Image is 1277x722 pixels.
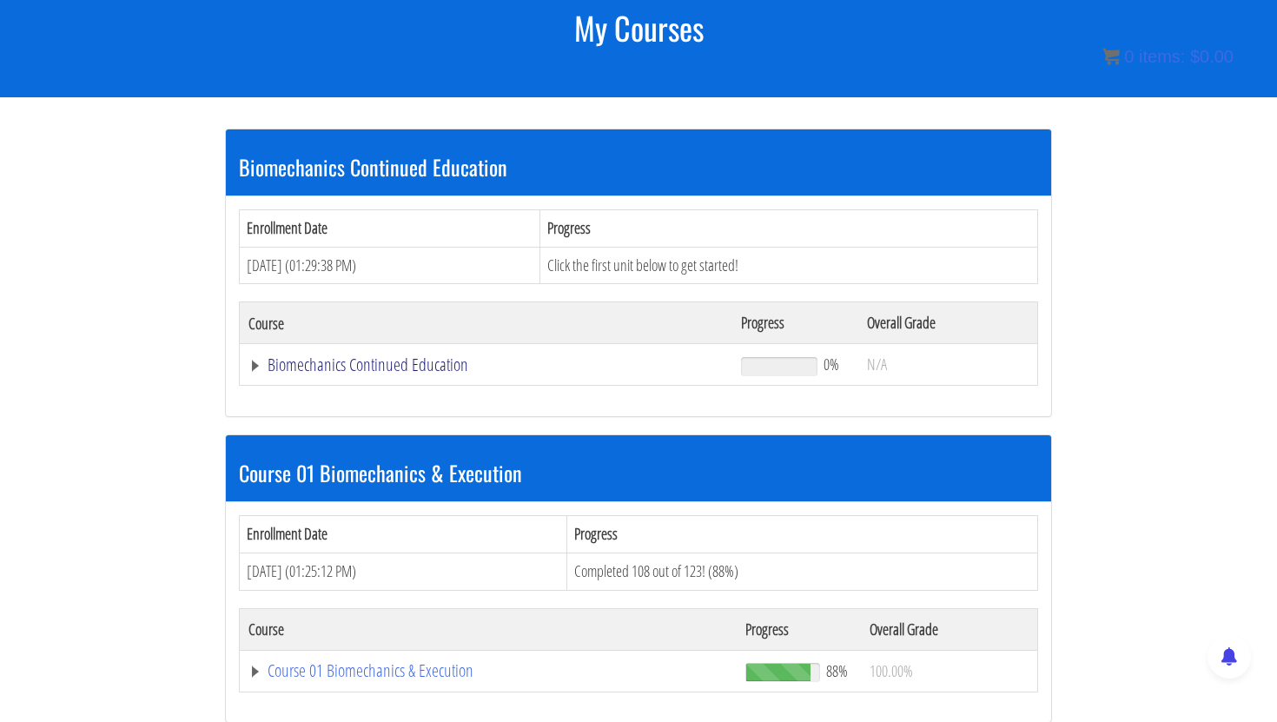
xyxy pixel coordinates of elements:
td: Click the first unit below to get started! [539,247,1037,284]
bdi: 0.00 [1190,47,1234,66]
th: Progress [732,302,858,344]
span: 0 [1124,47,1134,66]
th: Course [240,302,732,344]
td: [DATE] (01:29:38 PM) [240,247,540,284]
span: 88% [826,661,848,680]
td: Completed 108 out of 123! (88%) [566,553,1037,590]
a: Course 01 Biomechanics & Execution [248,662,728,679]
h3: Course 01 Biomechanics & Execution [239,461,1038,484]
td: 100.00% [861,650,1038,692]
th: Progress [566,516,1037,553]
img: icon11.png [1102,48,1120,65]
td: [DATE] (01:25:12 PM) [240,553,567,590]
span: $ [1190,47,1200,66]
th: Enrollment Date [240,516,567,553]
th: Overall Grade [861,608,1038,650]
span: items: [1139,47,1185,66]
th: Enrollment Date [240,209,540,247]
th: Progress [539,209,1037,247]
span: 0% [824,354,839,374]
h3: Biomechanics Continued Education [239,156,1038,178]
th: Course [240,608,737,650]
a: 0 items: $0.00 [1102,47,1234,66]
td: N/A [858,344,1037,386]
th: Overall Grade [858,302,1037,344]
th: Progress [737,608,861,650]
a: Biomechanics Continued Education [248,356,724,374]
